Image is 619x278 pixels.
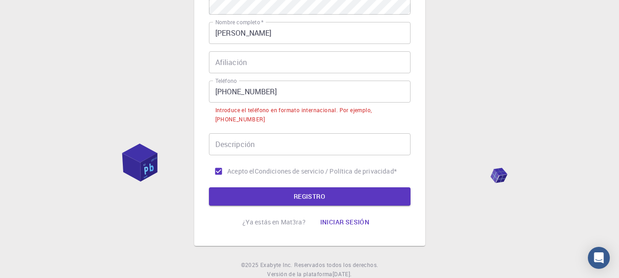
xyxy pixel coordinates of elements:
font: REGISTRO [294,192,325,201]
font: Exabyte Inc. [260,261,292,268]
font: Acepto el [227,167,254,175]
button: Iniciar sesión [313,213,377,231]
font: Teléfono [215,77,237,85]
font: 2025 [245,261,259,268]
font: Iniciar sesión [320,218,370,226]
font: Nombre completo [215,18,260,26]
font: . [350,270,351,278]
font: Condiciones de servicio / Política de privacidad [255,167,394,175]
a: Condiciones de servicio / Política de privacidad* [255,167,397,176]
font: ¿Ya estás en Mat3ra? [242,218,306,226]
font: Introduce el teléfono en formato internacional. Por ejemplo, [PHONE_NUMBER] [215,106,372,123]
font: © [241,261,245,268]
div: Abrir Intercom Messenger [588,247,610,269]
a: Exabyte Inc. [260,261,292,270]
font: Reservados todos los derechos. [294,261,378,268]
button: REGISTRO [209,187,411,206]
font: Versión de la plataforma [267,270,333,278]
font: [DATE] [333,270,350,278]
